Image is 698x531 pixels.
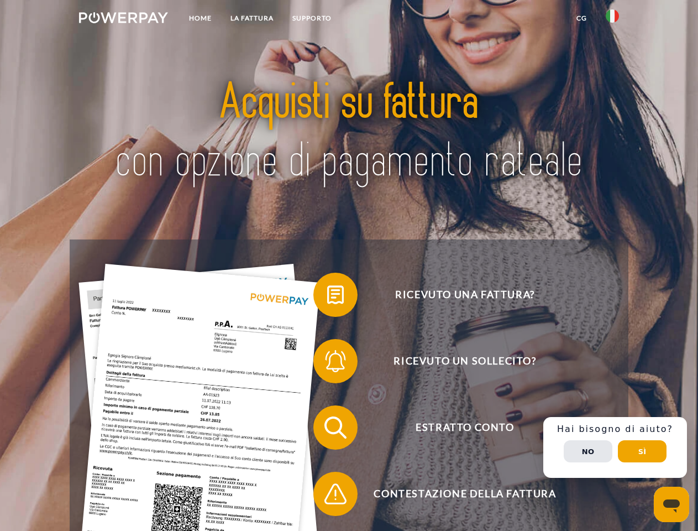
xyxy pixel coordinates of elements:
h3: Hai bisogno di aiuto? [550,424,680,435]
span: Ricevuto una fattura? [329,273,600,317]
button: Sì [618,440,666,462]
img: qb_search.svg [322,414,349,441]
button: Estratto conto [313,405,601,450]
button: No [564,440,612,462]
img: title-powerpay_it.svg [106,53,592,212]
div: Schnellhilfe [543,417,687,478]
a: Supporto [283,8,341,28]
button: Contestazione della fattura [313,472,601,516]
a: Home [180,8,221,28]
img: logo-powerpay-white.svg [79,12,168,23]
button: Ricevuto un sollecito? [313,339,601,383]
a: LA FATTURA [221,8,283,28]
img: qb_bell.svg [322,347,349,375]
iframe: Pulsante per aprire la finestra di messaggistica [654,487,689,522]
img: qb_bill.svg [322,281,349,309]
button: Ricevuto una fattura? [313,273,601,317]
span: Contestazione della fattura [329,472,600,516]
span: Estratto conto [329,405,600,450]
img: it [606,9,619,23]
span: Ricevuto un sollecito? [329,339,600,383]
img: qb_warning.svg [322,480,349,508]
a: CG [567,8,596,28]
